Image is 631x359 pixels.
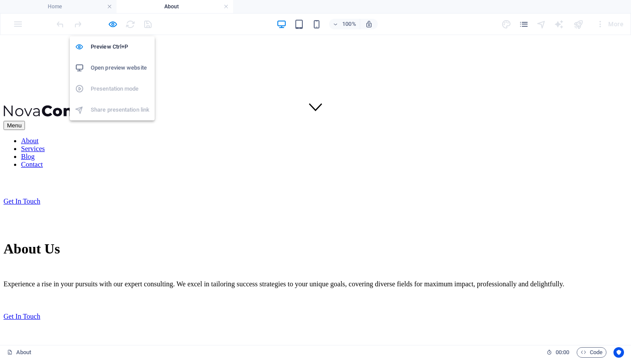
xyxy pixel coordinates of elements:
h6: Session time [546,347,570,358]
h6: Preview Ctrl+P [91,42,149,52]
h6: Open preview website [91,63,149,73]
button: Code [577,347,606,358]
a: Click to cancel selection. Double-click to open Pages [7,347,32,358]
i: On resize automatically adjust zoom level to fit chosen device. [365,20,373,28]
button: Usercentrics [613,347,624,358]
span: Code [581,347,603,358]
button: 100% [329,19,360,29]
span: 00 00 [556,347,569,358]
h6: 100% [342,19,356,29]
button: pages [519,19,529,29]
button: Click here to leave preview mode and continue editing [107,19,118,29]
h4: About [117,2,233,11]
span: : [562,349,563,355]
i: Pages (Ctrl+Alt+S) [519,19,529,29]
